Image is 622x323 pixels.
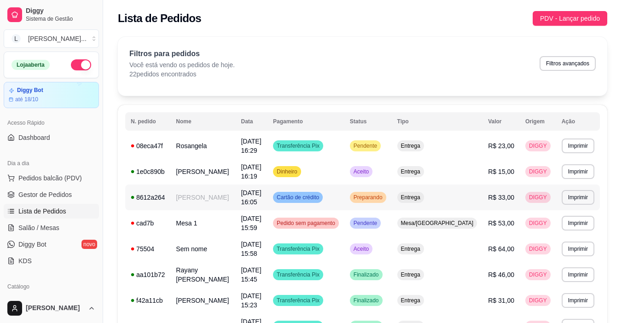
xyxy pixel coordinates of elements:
button: Imprimir [562,216,594,231]
span: Diggy Bot [18,240,47,249]
span: R$ 23,00 [488,142,514,150]
td: Rosangela [170,133,235,159]
span: Aceito [352,168,371,175]
span: DIGGY [527,297,549,304]
p: 22 pedidos encontrados [129,69,235,79]
td: [PERSON_NAME] [170,288,235,313]
span: Transferência Pix [275,245,321,253]
span: Mesa/[GEOGRAPHIC_DATA] [399,219,476,227]
span: DIGGY [527,142,549,150]
span: DIGGY [527,168,549,175]
span: Transferência Pix [275,142,321,150]
th: Status [344,112,392,131]
article: até 18/10 [15,96,38,103]
button: Imprimir [562,190,594,205]
td: Rayany [PERSON_NAME] [170,262,235,288]
span: [DATE] 16:19 [241,163,261,180]
h2: Lista de Pedidos [118,11,201,26]
button: PDV - Lançar pedido [533,11,607,26]
span: R$ 53,00 [488,219,514,227]
span: Transferência Pix [275,271,321,278]
div: [PERSON_NAME] ... [28,34,87,43]
th: Data [235,112,267,131]
span: Dashboard [18,133,50,142]
span: Pedidos balcão (PDV) [18,173,82,183]
div: Catálogo [4,279,99,294]
a: Dashboard [4,130,99,145]
div: f42a11cb [131,296,165,305]
span: KDS [18,256,32,265]
button: Imprimir [562,138,594,153]
span: Dinheiro [275,168,299,175]
p: Filtros para pedidos [129,48,235,59]
div: 75504 [131,244,165,254]
th: Valor [482,112,520,131]
div: Loja aberta [12,60,50,70]
th: Origem [520,112,556,131]
span: Gestor de Pedidos [18,190,72,199]
button: Imprimir [562,293,594,308]
th: Tipo [392,112,483,131]
button: Filtros avançados [540,56,596,71]
th: N. pedido [125,112,170,131]
span: Lista de Pedidos [18,207,66,216]
span: R$ 15,00 [488,168,514,175]
span: Pedido sem pagamento [275,219,337,227]
span: R$ 33,00 [488,194,514,201]
a: KDS [4,254,99,268]
span: Finalizado [352,297,381,304]
span: Transferência Pix [275,297,321,304]
span: [PERSON_NAME] [26,304,84,312]
span: DIGGY [527,219,549,227]
span: Entrega [399,142,422,150]
span: [DATE] 16:29 [241,138,261,154]
span: R$ 64,00 [488,245,514,253]
span: [DATE] 15:58 [241,241,261,257]
span: [DATE] 15:45 [241,266,261,283]
span: PDV - Lançar pedido [540,13,600,23]
button: Imprimir [562,242,594,256]
a: DiggySistema de Gestão [4,4,99,26]
span: [DATE] 15:23 [241,292,261,309]
span: Entrega [399,168,422,175]
span: Sistema de Gestão [26,15,95,23]
span: Aceito [352,245,371,253]
span: Preparando [352,194,384,201]
span: Entrega [399,297,422,304]
a: Gestor de Pedidos [4,187,99,202]
article: Diggy Bot [17,87,43,94]
th: Ação [556,112,600,131]
span: R$ 46,00 [488,271,514,278]
button: [PERSON_NAME] [4,297,99,319]
td: [PERSON_NAME] [170,185,235,210]
p: Você está vendo os pedidos de hoje. [129,60,235,69]
span: Finalizado [352,271,381,278]
span: [DATE] 16:05 [241,189,261,206]
span: Entrega [399,245,422,253]
div: 8612a264 [131,193,165,202]
td: Mesa 1 [170,210,235,236]
div: aa101b72 [131,270,165,279]
div: cad7b [131,219,165,228]
span: DIGGY [527,271,549,278]
span: R$ 31,00 [488,297,514,304]
div: Dia a dia [4,156,99,171]
span: Diggy [26,7,95,15]
a: Diggy Botnovo [4,237,99,252]
button: Imprimir [562,267,594,282]
span: Entrega [399,194,422,201]
span: Cartão de crédito [275,194,321,201]
button: Imprimir [562,164,594,179]
div: 1e0c890b [131,167,165,176]
span: Entrega [399,271,422,278]
button: Select a team [4,29,99,48]
th: Pagamento [267,112,344,131]
a: Lista de Pedidos [4,204,99,219]
div: 08eca47f [131,141,165,150]
span: DIGGY [527,245,549,253]
span: L [12,34,21,43]
span: Pendente [352,219,379,227]
td: Sem nome [170,236,235,262]
button: Alterar Status [71,59,91,70]
span: [DATE] 15:59 [241,215,261,231]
